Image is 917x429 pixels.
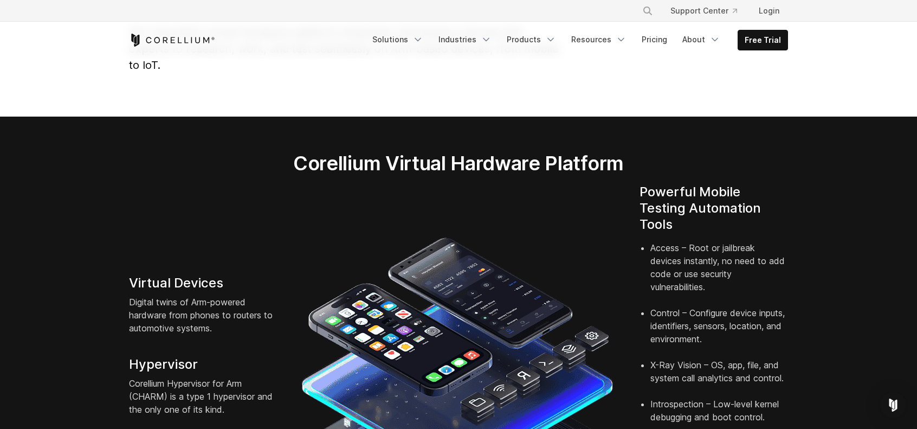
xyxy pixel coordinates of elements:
[129,377,277,416] p: Corellium Hypervisor for Arm (CHARM) is a type 1 hypervisor and the only one of its kind.
[662,1,746,21] a: Support Center
[242,151,674,175] h2: Corellium Virtual Hardware Platform
[650,306,788,358] li: Control – Configure device inputs, identifiers, sensors, location, and environment.
[738,30,787,50] a: Free Trial
[129,275,277,291] h4: Virtual Devices
[638,1,657,21] button: Search
[676,30,727,49] a: About
[366,30,788,50] div: Navigation Menu
[129,296,277,335] p: Digital twins of Arm-powered hardware from phones to routers to automotive systems.
[129,356,277,373] h4: Hypervisor
[880,392,906,418] div: Open Intercom Messenger
[129,34,215,47] a: Corellium Home
[640,184,788,233] h4: Powerful Mobile Testing Automation Tools
[635,30,674,49] a: Pricing
[650,241,788,306] li: Access – Root or jailbreak devices instantly, no need to add code or use security vulnerabilities.
[565,30,633,49] a: Resources
[432,30,498,49] a: Industries
[750,1,788,21] a: Login
[650,358,788,398] li: X-Ray Vision – OS, app, file, and system call analytics and control.
[629,1,788,21] div: Navigation Menu
[500,30,563,49] a: Products
[366,30,430,49] a: Solutions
